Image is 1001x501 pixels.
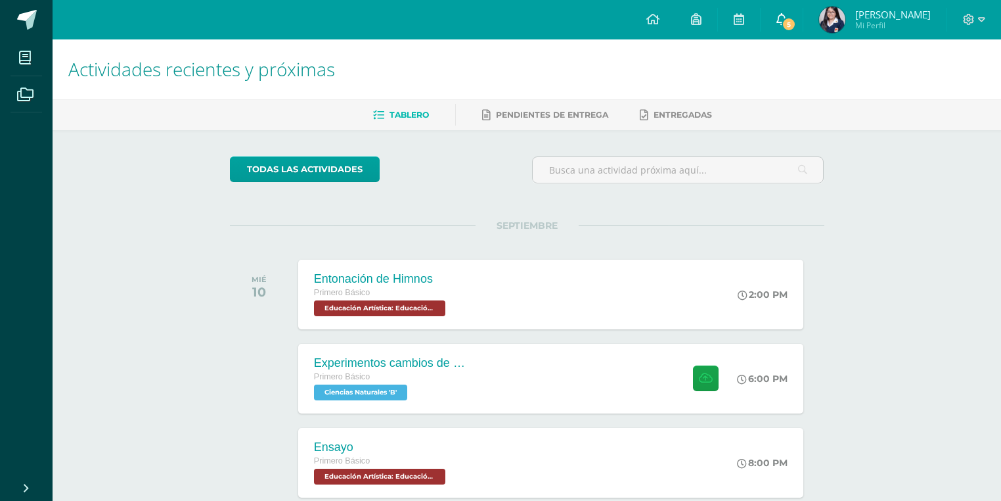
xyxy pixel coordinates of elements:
[314,385,407,400] span: Ciencias Naturales 'B'
[654,110,712,120] span: Entregadas
[738,289,788,300] div: 2:00 PM
[496,110,608,120] span: Pendientes de entrega
[230,156,380,182] a: todas las Actividades
[389,110,429,120] span: Tablero
[252,275,267,284] div: MIÉ
[482,105,608,126] a: Pendientes de entrega
[855,20,931,31] span: Mi Perfil
[737,457,788,469] div: 8:00 PM
[476,220,579,231] span: SEPTIEMBRE
[314,456,370,465] span: Primero Básico
[533,157,824,183] input: Busca una actividad próxima aquí...
[252,284,267,300] div: 10
[314,300,445,316] span: Educación Artística: Educación Musical 'B'
[640,105,712,126] a: Entregadas
[782,17,796,32] span: 5
[373,105,429,126] a: Tablero
[819,7,845,33] img: 393de93c8a89279b17f83f408801ebc0.png
[68,57,335,82] span: Actividades recientes y próximas
[314,372,370,381] span: Primero Básico
[314,356,472,370] div: Experimentos cambios de estado
[737,373,788,385] div: 6:00 PM
[855,8,931,21] span: [PERSON_NAME]
[314,441,449,454] div: Ensayo
[314,288,370,297] span: Primero Básico
[314,272,449,286] div: Entonación de Himnos
[314,469,445,485] span: Educación Artística: Educación Musical 'B'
